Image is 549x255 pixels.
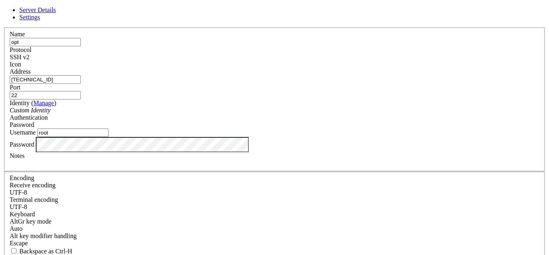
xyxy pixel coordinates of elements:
div: Password [10,121,539,129]
div: UTF-8 [10,189,539,196]
span: ( ) [31,100,56,106]
div: SSH v2 [10,54,539,61]
a: Settings [19,14,40,21]
span: UTF-8 [10,189,27,196]
label: Name [10,31,25,37]
div: UTF-8 [10,203,539,211]
label: Set the expected encoding for data received from the host. If the encodings do not match, visual ... [10,218,51,225]
a: Server Details [19,6,56,13]
label: If true, the backspace should send BS ('\x08', aka ^H). Otherwise the backspace key should send '... [10,248,72,255]
input: Server Name [10,38,81,46]
i: Custom Identity [10,107,51,114]
label: Icon [10,61,21,68]
label: Port [10,84,20,91]
label: Password [10,141,34,147]
input: Login Username [37,129,109,137]
span: Backspace as Ctrl-H [19,248,72,255]
div: Custom Identity [10,107,539,114]
span: UTF-8 [10,203,27,210]
label: Controls how the Alt key is handled. Escape: Send an ESC prefix. 8-Bit: Add 128 to the typed char... [10,232,77,239]
span: Auto [10,225,23,232]
label: Notes [10,152,25,159]
label: Username [10,129,36,136]
span: SSH v2 [10,54,29,60]
div: Escape [10,240,539,247]
label: Encoding [10,174,34,181]
input: Port Number [10,91,81,100]
label: Set the expected encoding for data received from the host. If the encodings do not match, visual ... [10,182,55,189]
input: Host Name or IP [10,75,81,84]
span: Password [10,121,34,128]
input: Backspace as Ctrl-H [11,248,16,253]
span: Escape [10,240,28,247]
div: Auto [10,225,539,232]
label: Address [10,68,31,75]
label: Keyboard [10,211,35,218]
label: Identity [10,100,56,106]
label: The default terminal encoding. ISO-2022 enables character map translations (like graphics maps). ... [10,196,58,203]
label: Protocol [10,46,31,53]
a: Manage [33,100,54,106]
label: Authentication [10,114,48,121]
